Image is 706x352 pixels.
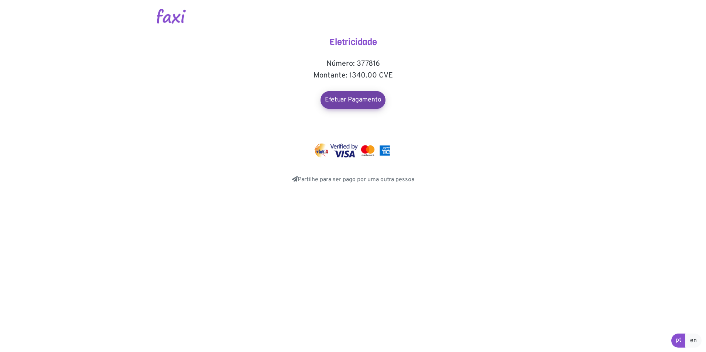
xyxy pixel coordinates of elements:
[330,144,358,158] img: visa
[279,37,427,48] h4: Eletricidade
[279,59,427,68] h5: Número: 377816
[314,144,329,158] img: vinti4
[359,144,376,158] img: mastercard
[685,334,702,348] a: en
[378,144,392,158] img: mastercard
[321,91,385,109] a: Efetuar Pagamento
[292,176,414,183] a: Partilhe para ser pago por uma outra pessoa
[279,71,427,80] h5: Montante: 1340.00 CVE
[671,334,686,348] a: pt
